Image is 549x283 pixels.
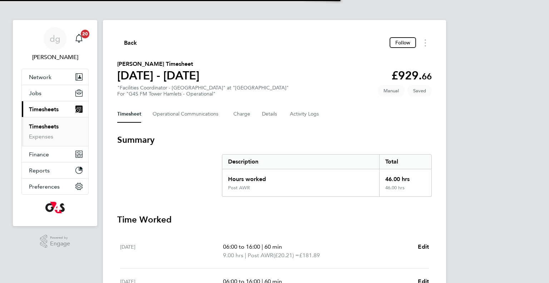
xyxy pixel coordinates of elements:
div: 46.00 hrs [379,169,431,185]
h1: [DATE] - [DATE] [117,68,199,83]
h3: Summary [117,134,432,146]
div: Timesheets [22,117,88,146]
button: Timesheets [22,101,88,117]
div: "Facilities Coordinator - [GEOGRAPHIC_DATA]" at "[GEOGRAPHIC_DATA]" [117,85,289,97]
button: Network [22,69,88,85]
div: 46.00 hrs [379,185,431,196]
span: Follow [395,39,410,46]
div: Hours worked [222,169,379,185]
a: 20 [72,27,86,50]
button: Timesheet [117,106,141,123]
a: Timesheets [29,123,59,130]
span: 06:00 to 16:00 [223,243,260,250]
button: Details [262,106,278,123]
app-decimal: £929. [391,69,432,82]
span: £181.89 [299,252,320,259]
nav: Main navigation [13,20,97,226]
span: Edit [418,243,429,250]
span: dharmisha gohil [21,53,89,62]
img: g4s-logo-retina.png [45,202,65,213]
span: Finance [29,151,49,158]
a: Go to home page [21,202,89,213]
a: Edit [418,243,429,251]
span: 20 [81,30,89,38]
a: dg[PERSON_NAME] [21,27,89,62]
span: | [262,243,263,250]
span: 60 min [264,243,282,250]
span: Reports [29,167,50,174]
span: Post AWR [248,251,273,260]
a: Powered byEngage [40,235,70,248]
span: Powered by [50,235,70,241]
div: [DATE] [120,243,223,260]
button: Jobs [22,85,88,101]
a: Expenses [29,133,53,140]
div: Total [379,155,431,169]
span: 66 [422,71,432,82]
span: This timesheet was manually created. [378,85,405,97]
button: Activity Logs [290,106,320,123]
div: Description [222,155,379,169]
div: Post AWR [228,185,250,191]
span: Preferences [29,183,60,190]
span: Network [29,74,51,80]
button: Timesheets Menu [419,37,432,48]
span: (£20.21) = [273,252,299,259]
span: Jobs [29,90,41,97]
button: Follow [390,37,416,48]
button: Finance [22,146,88,162]
div: For "G4S FM Tower Hamlets - Operational" [117,91,289,97]
span: Timesheets [29,106,59,113]
h2: [PERSON_NAME] Timesheet [117,60,199,68]
span: Engage [50,241,70,247]
button: Reports [22,162,88,178]
h3: Time Worked [117,214,432,225]
button: Preferences [22,179,88,194]
button: Back [117,38,137,47]
div: Summary [222,154,432,197]
span: 9.00 hrs [223,252,243,259]
span: This timesheet is Saved. [407,85,432,97]
button: Charge [233,106,251,123]
span: Back [124,39,137,47]
span: | [245,252,246,259]
span: dg [50,34,60,43]
button: Operational Communications [153,106,222,123]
